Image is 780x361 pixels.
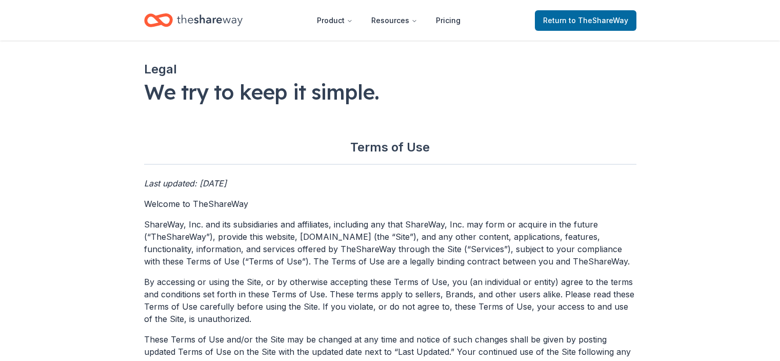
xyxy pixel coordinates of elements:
button: Product [309,10,361,31]
em: Last updated: [DATE] [144,178,227,188]
p: Welcome to TheShareWay [144,198,636,210]
p: ShareWay, Inc. and its subsidiaries and affiliates, including any that ShareWay, Inc. may form or... [144,218,636,268]
h1: Legal [144,61,636,78]
a: Home [144,8,243,32]
div: We try to keep it simple. [144,78,636,106]
span: to TheShareWay [569,16,628,25]
button: Resources [363,10,426,31]
p: By accessing or using the Site, or by otherwise accepting these Terms of Use, you (an individual ... [144,276,636,325]
a: Pricing [428,10,469,31]
a: Returnto TheShareWay [535,10,636,31]
h2: Terms of Use [144,139,636,165]
span: Return [543,14,628,27]
nav: Main [309,8,469,32]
